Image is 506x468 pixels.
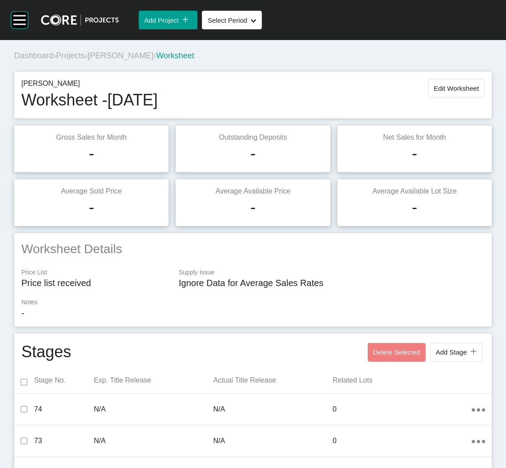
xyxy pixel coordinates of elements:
[21,79,158,89] p: [PERSON_NAME]
[21,298,485,307] p: Notes
[94,436,213,446] p: N/A
[412,196,417,218] h1: -
[21,307,485,319] p: -
[183,133,323,142] p: Outstanding Deposits
[250,142,256,165] h1: -
[368,343,426,362] button: Delete Selected
[89,142,94,165] h1: -
[21,186,161,196] p: Average Sold Price
[179,268,485,277] p: Supply Issue
[144,16,179,24] span: Add Project
[345,133,485,142] p: Net Sales for Month
[21,341,71,364] h1: Stages
[88,51,153,60] a: [PERSON_NAME]
[436,348,467,356] span: Add Stage
[34,436,94,446] p: 73
[333,375,472,385] p: Related Lots
[373,348,420,356] span: Delete Selected
[250,196,256,218] h1: -
[21,89,158,111] h1: Worksheet - [DATE]
[333,404,472,414] p: 0
[213,375,333,385] p: Actual Title Release
[208,16,247,24] span: Select Period
[85,51,88,60] span: ›
[94,375,213,385] p: Exp. Title Release
[156,51,194,60] span: Worksheet
[333,436,472,446] p: 0
[202,11,262,29] button: Select Period
[430,343,482,362] button: Add Stage
[179,277,485,289] p: Ignore Data for Average Sales Rates
[21,133,161,142] p: Gross Sales for Month
[434,85,479,92] span: Edit Worksheet
[14,51,53,60] a: Dashboard
[21,277,170,289] p: Price list received
[34,404,94,414] p: 74
[139,11,197,29] button: Add Project
[34,375,94,385] p: Stage No.
[41,14,119,26] img: core-logo-dark.3138cae2.png
[89,196,94,218] h1: -
[213,404,333,414] p: N/A
[56,51,85,60] a: Projects
[183,186,323,196] p: Average Available Price
[21,268,170,277] p: Price List
[428,79,485,97] button: Edit Worksheet
[345,186,485,196] p: Average Available Lot Size
[153,51,156,60] span: ›
[213,436,333,446] p: N/A
[94,404,213,414] p: N/A
[412,142,417,165] h1: -
[21,240,485,258] h2: Worksheet Details
[53,51,56,60] span: ›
